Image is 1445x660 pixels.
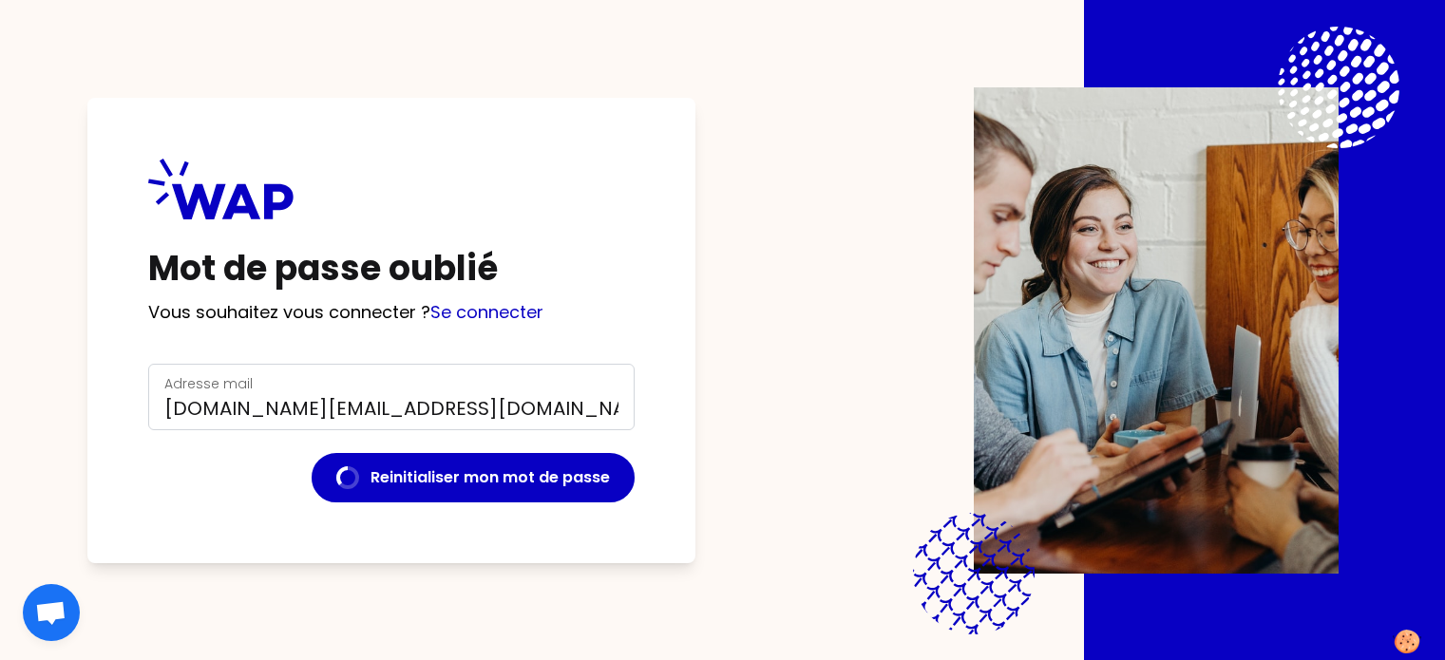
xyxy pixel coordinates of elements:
p: Vous souhaitez vous connecter ? [148,299,635,326]
a: Se connecter [430,300,543,324]
label: Adresse mail [164,374,253,393]
button: Reinitialiser mon mot de passe [312,453,635,502]
img: Description [974,87,1339,574]
h1: Mot de passe oublié [148,250,635,288]
div: Ouvrir le chat [23,584,80,641]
